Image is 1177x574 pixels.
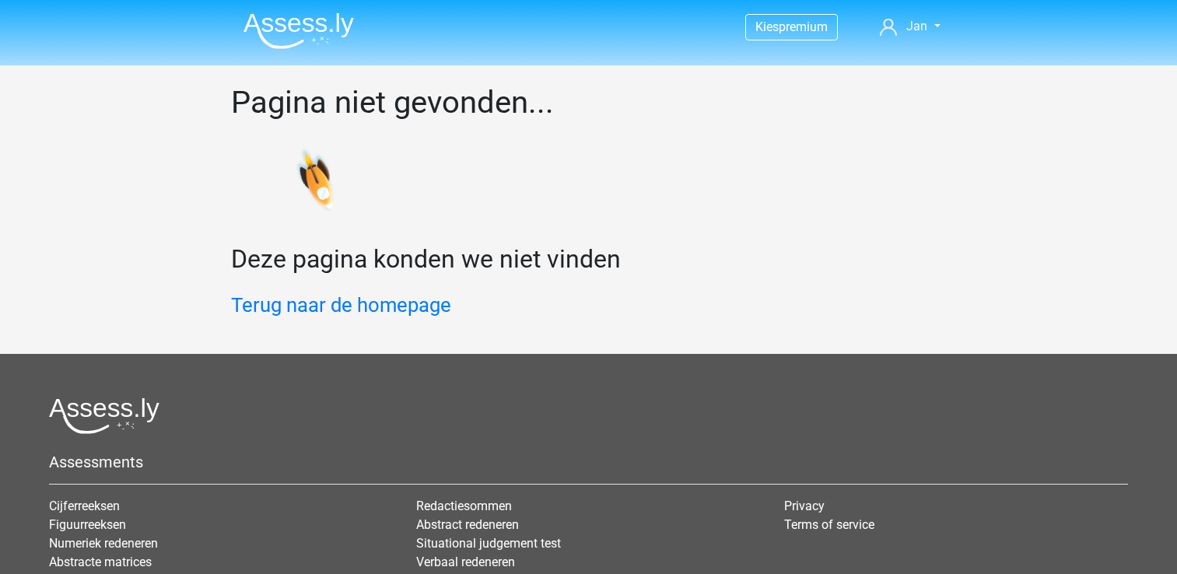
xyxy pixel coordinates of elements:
[231,244,947,274] h2: Deze pagina konden we niet vinden
[746,16,837,37] a: Kiespremium
[779,19,828,34] span: premium
[906,19,927,33] span: Jan
[416,499,512,513] a: Redactiesommen
[49,517,126,532] a: Figuurreeksen
[231,84,947,121] h1: Pagina niet gevonden...
[416,517,519,532] a: Abstract redeneren
[49,536,158,551] a: Numeriek redeneren
[784,517,874,532] a: Terms of service
[204,116,352,257] img: spaceship-tilt.54adf63d3263.svg
[784,499,825,513] a: Privacy
[416,555,515,569] a: Verbaal redeneren
[49,499,120,513] a: Cijferreeksen
[243,12,354,49] img: Assessly
[416,536,561,551] a: Situational judgement test
[874,17,946,36] a: Jan
[231,293,451,317] a: Terug naar de homepage
[49,397,159,434] img: Assessly logo
[49,453,1128,471] h5: Assessments
[755,19,779,34] span: Kies
[49,555,152,569] a: Abstracte matrices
